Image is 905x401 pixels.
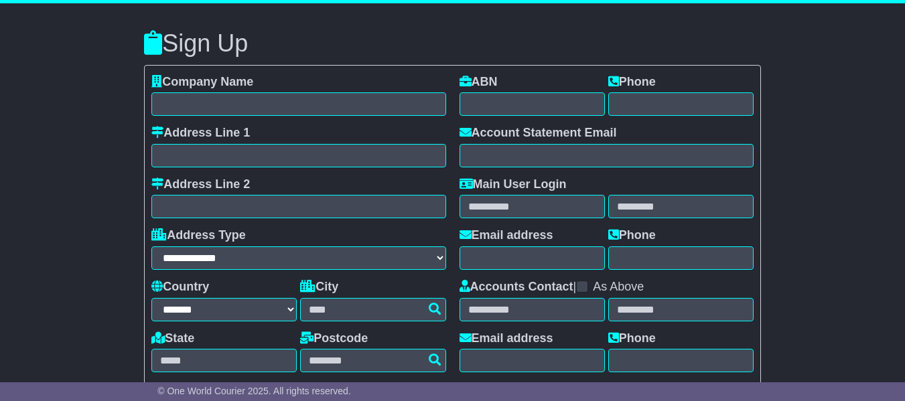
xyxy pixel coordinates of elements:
[460,228,553,243] label: Email address
[460,177,567,192] label: Main User Login
[608,228,656,243] label: Phone
[144,30,761,57] h3: Sign Up
[151,331,194,346] label: State
[151,126,250,141] label: Address Line 1
[460,126,617,141] label: Account Statement Email
[460,331,553,346] label: Email address
[300,331,368,346] label: Postcode
[608,75,656,90] label: Phone
[460,280,573,295] label: Accounts Contact
[151,75,253,90] label: Company Name
[608,331,656,346] label: Phone
[300,280,338,295] label: City
[460,280,754,298] div: |
[460,75,498,90] label: ABN
[151,280,209,295] label: Country
[157,386,351,396] span: © One World Courier 2025. All rights reserved.
[151,228,246,243] label: Address Type
[593,280,644,295] label: As Above
[151,177,250,192] label: Address Line 2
